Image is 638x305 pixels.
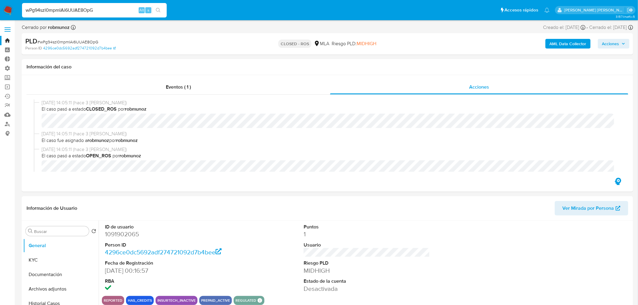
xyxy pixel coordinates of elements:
dd: [DATE] 00:16:57 [105,266,231,275]
input: Buscar [34,229,87,234]
span: # wPg94szl0mpmIAi6UUAE8OpG [37,39,98,45]
span: [DATE] 14:05:11 (hace 3 [PERSON_NAME]) [42,146,619,153]
dt: Person ID [105,242,231,248]
button: AML Data Collector [545,39,591,49]
dt: RBA [105,278,231,285]
dt: Estado de la cuenta [304,278,430,285]
dt: Usuario [304,242,430,248]
dd: 1 [304,230,430,238]
a: Notificaciones [545,8,550,13]
button: Ver Mirada por Persona [555,201,628,215]
button: prepaid_active [201,299,230,302]
span: Acciones [602,39,619,49]
button: search-icon [152,6,164,14]
button: Acciones [598,39,630,49]
h1: Información del caso [27,64,628,70]
b: robmunoz [116,137,138,144]
b: PLD [25,36,37,46]
h1: Información de Usuario [27,205,77,211]
b: OPEN_ROS [86,152,111,159]
span: El caso pasó a estado por [42,152,619,159]
button: Documentación [23,267,99,282]
b: robmunoz [47,24,70,31]
button: has_credits [128,299,152,302]
b: AML Data Collector [550,39,586,49]
button: reported [104,299,122,302]
dt: Riesgo PLD [304,260,430,266]
button: Volver al orden por defecto [91,229,96,235]
span: Ver Mirada por Persona [563,201,614,215]
dd: Desactivada [304,285,430,293]
span: El caso fue asignado a por [42,137,619,144]
div: MLA [314,40,329,47]
button: KYC [23,253,99,267]
button: insurtech_inactive [157,299,196,302]
b: robmunoz [119,152,141,159]
span: Eventos ( 1 ) [166,83,191,90]
span: El caso pasó a estado por [42,106,619,112]
dt: ID de usuario [105,224,231,230]
a: 4296ce0dc5692adf274721092d7b4bee [105,248,222,256]
span: MIDHIGH [357,40,376,47]
span: Alt [139,7,144,13]
b: robmunoz [87,137,109,144]
button: Archivos adjuntos [23,282,99,296]
span: [DATE] 14:05:11 (hace 3 [PERSON_NAME]) [42,130,619,137]
button: regulated [235,299,256,302]
p: CLOSED - ROS [278,39,311,48]
span: Cerrado por [22,24,70,31]
div: Creado el: [DATE] [543,24,586,31]
span: [DATE] 14:05:11 (hace 3 [PERSON_NAME]) [42,99,619,106]
dd: 1091902065 [105,230,231,238]
b: Person ID [25,46,42,51]
b: robmunoz [125,105,147,112]
span: s [147,7,149,13]
span: - [587,24,588,31]
div: Cerrado el: [DATE] [589,24,633,31]
dt: Fecha de Registración [105,260,231,266]
b: CLOSED_ROS [86,105,117,112]
span: Riesgo PLD: [332,40,376,47]
p: roberto.munoz@mercadolibre.com [564,7,625,13]
span: Accesos rápidos [505,7,539,13]
a: 4296ce0dc5692adf274721092d7b4bee [43,46,116,51]
button: General [23,238,99,253]
input: Buscar usuario o caso... [22,6,167,14]
a: Salir [627,7,633,13]
button: Buscar [28,229,33,234]
span: Acciones [469,83,489,90]
dd: MIDHIGH [304,266,430,275]
dt: Puntos [304,224,430,230]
